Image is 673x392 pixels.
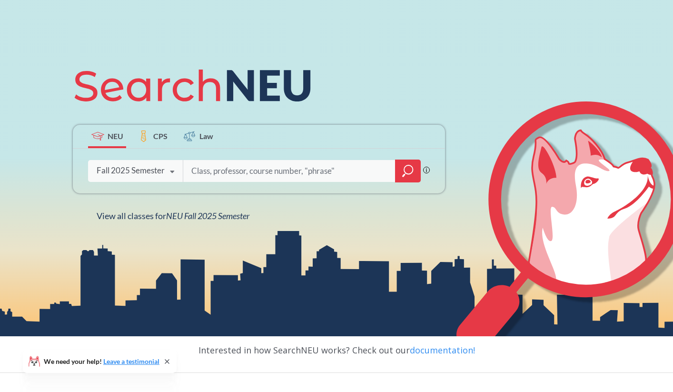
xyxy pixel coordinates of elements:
[108,131,123,141] span: NEU
[395,160,421,182] div: magnifying glass
[199,131,213,141] span: Law
[153,131,168,141] span: CPS
[410,344,475,356] a: documentation!
[97,211,249,221] span: View all classes for
[190,161,388,181] input: Class, professor, course number, "phrase"
[166,211,249,221] span: NEU Fall 2025 Semester
[402,164,414,178] svg: magnifying glass
[97,165,165,176] div: Fall 2025 Semester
